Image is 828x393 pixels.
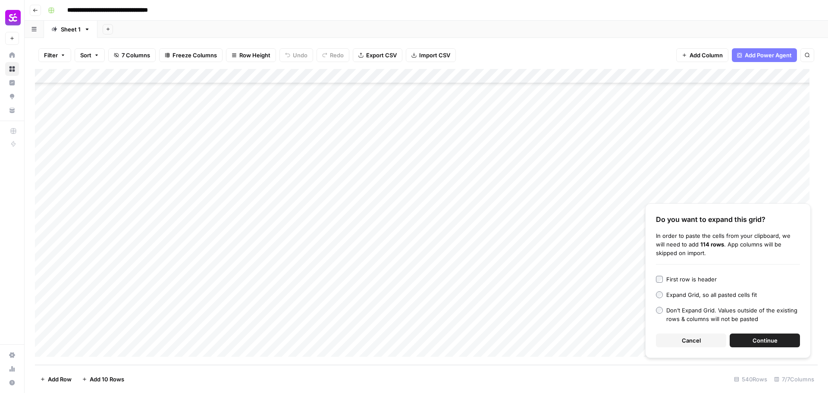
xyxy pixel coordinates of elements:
[279,48,313,62] button: Undo
[676,48,728,62] button: Add Column
[44,51,58,59] span: Filter
[5,376,19,390] button: Help + Support
[5,62,19,76] a: Browse
[330,51,344,59] span: Redo
[75,48,105,62] button: Sort
[656,214,800,225] div: Do you want to expand this grid?
[108,48,156,62] button: 7 Columns
[5,76,19,90] a: Insights
[666,275,717,284] div: First row is header
[226,48,276,62] button: Row Height
[656,276,663,283] input: First row is header
[753,336,778,345] span: Continue
[5,362,19,376] a: Usage
[80,51,91,59] span: Sort
[656,231,800,257] div: In order to paste the cells from your clipboard, we will need to add . App columns will be skippe...
[700,241,724,248] b: 114 rows
[5,348,19,362] a: Settings
[38,48,71,62] button: Filter
[745,51,792,59] span: Add Power Agent
[731,372,771,386] div: 540 Rows
[656,334,726,347] button: Cancel
[419,51,450,59] span: Import CSV
[61,25,81,34] div: Sheet 1
[239,51,270,59] span: Row Height
[5,10,21,25] img: Smartcat Logo
[656,291,663,298] input: Expand Grid, so all pasted cells fit
[44,21,97,38] a: Sheet 1
[5,48,19,62] a: Home
[48,375,72,384] span: Add Row
[293,51,307,59] span: Undo
[353,48,402,62] button: Export CSV
[690,51,723,59] span: Add Column
[77,372,129,386] button: Add 10 Rows
[666,290,757,299] div: Expand Grid, so all pasted cells fit
[5,7,19,28] button: Workspace: Smartcat
[406,48,456,62] button: Import CSV
[682,336,701,345] span: Cancel
[666,306,800,323] div: Don’t Expand Grid. Values outside of the existing rows & columns will not be pasted
[656,307,663,314] input: Don’t Expand Grid. Values outside of the existing rows & columns will not be pasted
[730,334,800,347] button: Continue
[90,375,124,384] span: Add 10 Rows
[5,103,19,117] a: Your Data
[5,90,19,103] a: Opportunities
[35,372,77,386] button: Add Row
[122,51,150,59] span: 7 Columns
[366,51,397,59] span: Export CSV
[172,51,217,59] span: Freeze Columns
[732,48,797,62] button: Add Power Agent
[317,48,349,62] button: Redo
[159,48,223,62] button: Freeze Columns
[771,372,818,386] div: 7/7 Columns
